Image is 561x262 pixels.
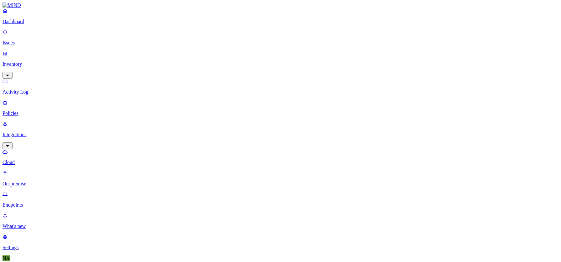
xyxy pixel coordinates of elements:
[3,202,558,208] p: Endpoints
[3,29,558,46] a: Issues
[3,100,558,116] a: Policies
[3,192,558,208] a: Endpoints
[3,8,558,24] a: Dashboard
[3,3,21,8] img: MIND
[3,170,558,187] a: On-premise
[3,255,10,261] span: NA
[3,40,558,46] p: Issues
[3,149,558,165] a: Cloud
[3,223,558,229] p: What's new
[3,160,558,165] p: Cloud
[3,51,558,78] a: Inventory
[3,19,558,24] p: Dashboard
[3,213,558,229] a: What's new
[3,110,558,116] p: Policies
[3,181,558,187] p: On-premise
[3,79,558,95] a: Activity Log
[3,89,558,95] p: Activity Log
[3,245,558,250] p: Settings
[3,121,558,148] a: Integrations
[3,3,558,8] a: MIND
[3,61,558,67] p: Inventory
[3,234,558,250] a: Settings
[3,132,558,137] p: Integrations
